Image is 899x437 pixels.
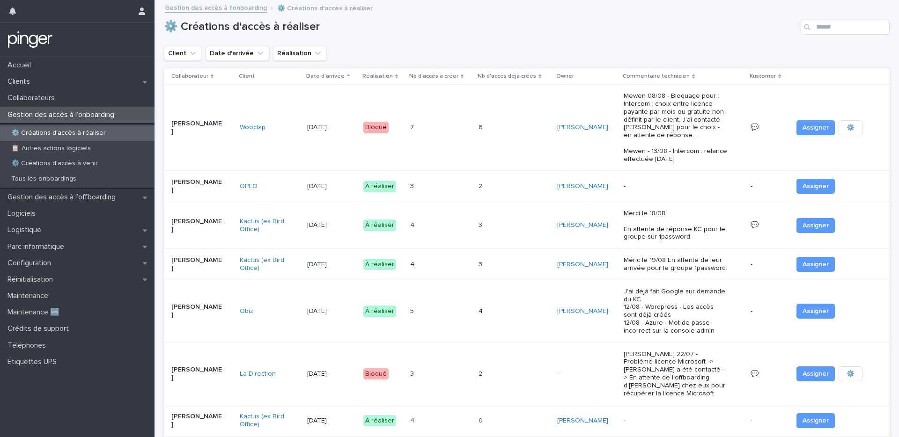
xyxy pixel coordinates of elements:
[206,46,269,61] button: Date d'arrivée
[307,307,356,315] p: [DATE]
[803,182,829,191] span: Assigner
[410,306,416,315] p: 5
[171,413,223,429] p: [PERSON_NAME]
[363,259,396,270] div: À réaliser
[164,46,202,61] button: Client
[171,120,223,136] p: [PERSON_NAME]
[306,71,345,81] p: Date d'arrivée
[478,71,536,81] p: Nb d'accès déjà créés
[4,175,84,183] p: Tous les onboardings
[751,181,754,190] p: -
[409,71,458,81] p: Nb d'accès à créer
[410,122,416,131] p: 7
[363,181,396,192] div: À réaliser
[557,261,608,269] a: [PERSON_NAME]
[803,221,829,230] span: Assigner
[240,413,292,429] a: Kactus (ex Bird Office)
[240,307,253,315] a: Obiz
[803,260,829,269] span: Assigner
[479,415,485,425] p: 0
[363,122,389,133] div: Bloqué
[839,120,862,135] button: ⚙️
[240,218,292,233] a: Kactus (ex Bird Office)
[4,259,59,268] p: Configuration
[796,179,835,194] button: Assigner
[164,405,890,437] tr: [PERSON_NAME]Kactus (ex Bird Office) [DATE]À réaliser44 00 [PERSON_NAME] --- Assigner
[410,368,416,378] p: 3
[624,92,728,163] p: Mewen 08/08 - Bloquage pour : Intercom : choix entre licence payante par mois ou gratuite non déf...
[624,350,728,398] p: [PERSON_NAME] 22/07 - Problème licence Microsoft -> [PERSON_NAME] a été contacté -> En attente de...
[240,370,276,378] a: La Direction
[479,306,485,315] p: 4
[277,2,373,13] p: ⚙️ Créations d'accès à réaliser
[4,291,56,300] p: Maintenance
[165,2,267,13] a: Gestion des accès à l’onboarding
[801,20,890,35] input: Search
[751,124,759,131] a: 💬
[164,249,890,280] tr: [PERSON_NAME]Kactus (ex Bird Office) [DATE]À réaliser44 33 [PERSON_NAME] Méric le 19/08 En attent...
[363,219,396,231] div: À réaliser
[803,416,829,425] span: Assigner
[557,307,608,315] a: [PERSON_NAME]
[479,259,484,269] p: 3
[847,123,855,132] span: ⚙️
[751,371,759,377] a: 💬
[624,417,728,425] p: -
[4,209,43,218] p: Logiciels
[557,182,608,190] a: [PERSON_NAME]
[4,226,49,234] p: Logistique
[557,370,609,378] p: -
[7,30,53,49] img: mTgBEunGTSyRkCgitkcU
[164,342,890,405] tr: [PERSON_NAME]La Direction [DATE]Bloqué33 22 -[PERSON_NAME] 22/07 - Problème licence Microsoft -> ...
[847,369,855,379] span: ⚙️
[479,219,484,229] p: 3
[556,71,574,81] p: Owner
[171,303,223,319] p: [PERSON_NAME]
[4,242,72,251] p: Parc informatique
[750,71,776,81] p: Kustomer
[751,415,754,425] p: -
[307,370,356,378] p: [DATE]
[479,122,485,131] p: 6
[803,369,829,379] span: Assigner
[171,366,223,382] p: [PERSON_NAME]
[307,124,356,131] p: [DATE]
[164,171,890,202] tr: [PERSON_NAME]OPEO [DATE]À réaliser33 22 [PERSON_NAME] --- Assigner
[751,259,754,269] p: -
[410,415,416,425] p: 4
[839,366,862,381] button: ⚙️
[796,218,835,233] button: Assigner
[803,306,829,316] span: Assigner
[623,71,690,81] p: Commentaire technicien
[796,413,835,428] button: Assigner
[171,178,223,194] p: [PERSON_NAME]
[307,221,356,229] p: [DATE]
[796,304,835,319] button: Assigner
[479,181,484,190] p: 2
[164,85,890,171] tr: [PERSON_NAME]Wooclap [DATE]Bloqué77 66 [PERSON_NAME] Mewen 08/08 - Bloquage pour : Intercom : cho...
[4,110,122,119] p: Gestion des accès à l’onboarding
[624,288,728,335] p: J'ai déjà fait Google sur demande du KC 12/08 - Wordpress - Les accès sont déjà créés 12/08 - Azu...
[751,222,759,228] a: 💬
[171,218,223,233] p: [PERSON_NAME]
[410,181,416,190] p: 3
[557,124,608,131] a: [PERSON_NAME]
[4,145,98,153] p: 📋 Autres actions logiciels
[4,94,62,102] p: Collaborateurs
[4,308,67,317] p: Maintenance 🆕
[624,256,728,272] p: Méric le 19/08 En attente de leur arrivée pour le groupe 1password.
[4,193,123,202] p: Gestion des accès à l’offboarding
[240,124,265,131] a: Wooclap
[624,210,728,241] p: Merci le 18/08 En attente de réponse KC pour le groupe sur 1password.
[4,275,60,284] p: Réinitialisation
[796,120,835,135] button: Assigner
[796,257,835,272] button: Assigner
[4,357,64,366] p: Étiquettes UPS
[479,368,484,378] p: 2
[4,341,53,350] p: Téléphones
[624,182,728,190] p: -
[240,256,292,272] a: Kactus (ex Bird Office)
[273,46,327,61] button: Réalisation
[240,182,258,190] a: OPEO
